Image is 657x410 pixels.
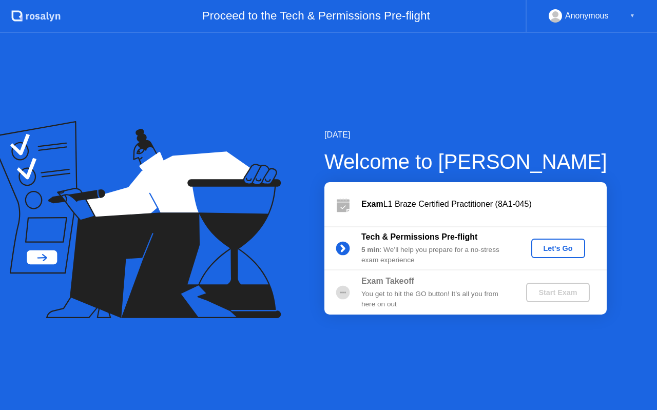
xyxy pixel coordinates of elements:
[361,245,509,266] div: : We’ll help you prepare for a no-stress exam experience
[361,246,380,253] b: 5 min
[361,200,383,208] b: Exam
[526,283,589,302] button: Start Exam
[530,288,585,297] div: Start Exam
[361,289,509,310] div: You get to hit the GO button! It’s all you from here on out
[361,198,607,210] div: L1 Braze Certified Practitioner (8A1-045)
[361,232,477,241] b: Tech & Permissions Pre-flight
[324,146,607,177] div: Welcome to [PERSON_NAME]
[630,9,635,23] div: ▼
[565,9,609,23] div: Anonymous
[531,239,585,258] button: Let's Go
[324,129,607,141] div: [DATE]
[361,277,414,285] b: Exam Takeoff
[535,244,581,252] div: Let's Go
